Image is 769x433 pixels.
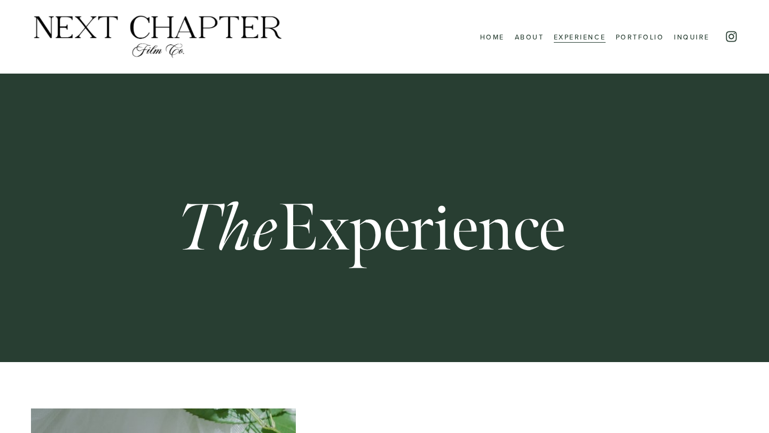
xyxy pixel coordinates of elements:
[178,195,565,262] h1: Experience
[554,30,606,43] a: Experience
[31,14,285,60] img: Next Chapter Film Co.
[725,30,738,43] a: Instagram
[616,30,664,43] a: Portfolio
[480,30,505,43] a: Home
[178,188,279,271] em: The
[515,30,544,43] a: About
[674,30,710,43] a: Inquire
